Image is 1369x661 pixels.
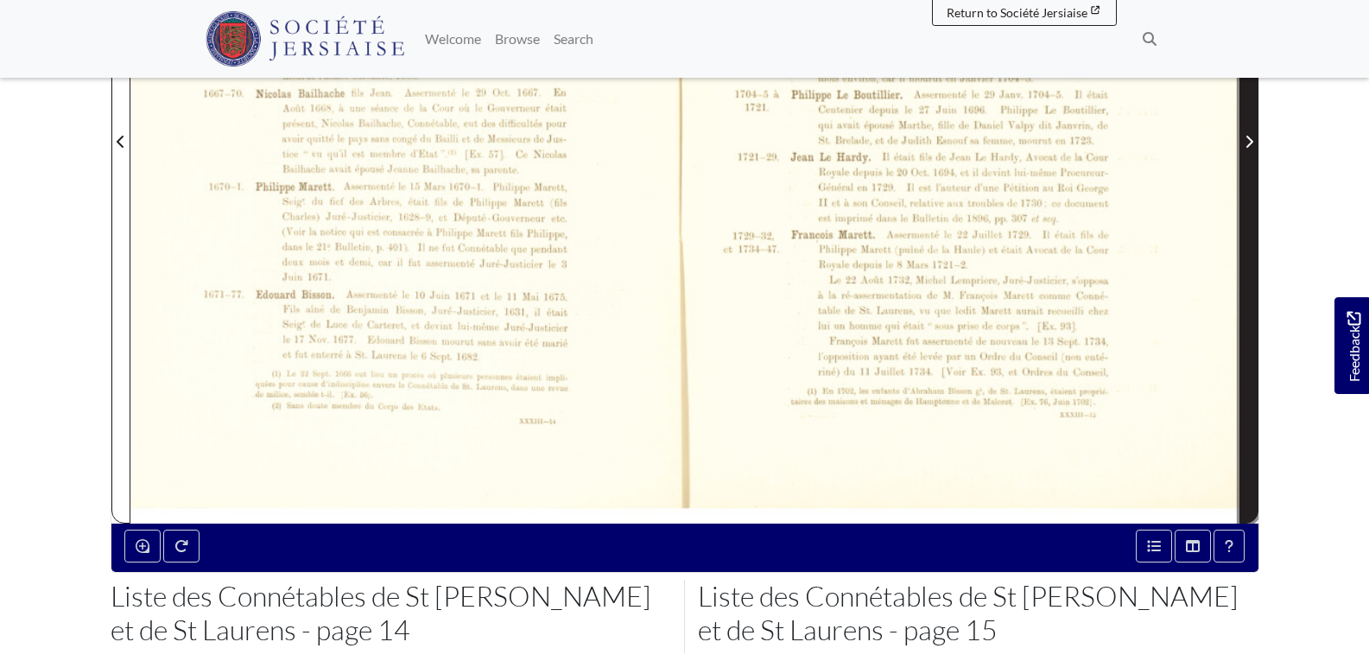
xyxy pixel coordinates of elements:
button: Open metadata window [1136,530,1172,562]
span: Return to Société Jersiaise [947,5,1087,20]
a: Welcome [418,22,488,56]
a: Search [547,22,600,56]
img: Société Jersiaise [206,11,405,67]
button: Thumbnails [1175,530,1211,562]
a: Browse [488,22,547,56]
a: Société Jersiaise logo [206,7,405,71]
a: Would you like to provide feedback? [1334,297,1369,394]
h2: Liste des Connétables de St [PERSON_NAME] et de St Laurens - page 15 [698,580,1259,646]
span: Feedback [1343,312,1364,382]
button: Rotate the book [163,530,200,562]
button: Enable or disable loupe tool (Alt+L) [124,530,161,562]
h2: Liste des Connétables de St [PERSON_NAME] et de St Laurens - page 14 [111,580,672,646]
button: Help [1214,530,1245,562]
